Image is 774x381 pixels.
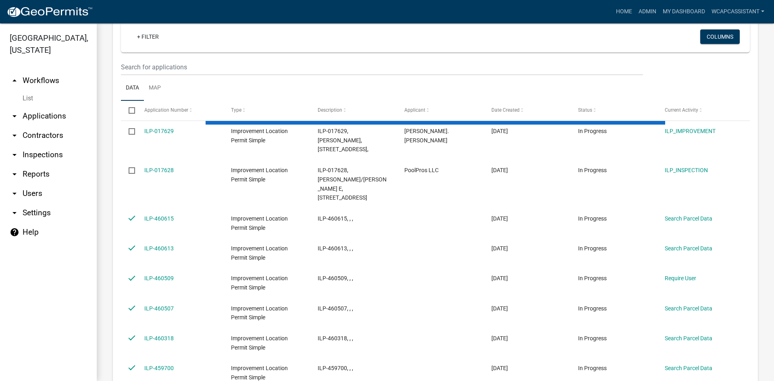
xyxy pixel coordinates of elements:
[10,227,19,237] i: help
[491,107,520,113] span: Date Created
[318,305,353,312] span: ILP-460507, , ,
[121,75,144,101] a: Data
[483,101,570,120] datatable-header-cell: Date Created
[491,215,508,222] span: 08/07/2025
[231,167,288,183] span: Improvement Location Permit Simple
[665,365,712,371] a: Search Parcel Data
[665,305,712,312] a: Search Parcel Data
[10,131,19,140] i: arrow_drop_down
[613,4,635,19] a: Home
[10,76,19,85] i: arrow_drop_up
[491,275,508,281] span: 08/07/2025
[121,59,643,75] input: Search for applications
[318,167,387,201] span: ILP-017628, Davis, Justin L/Teresa E, 2705 W Rock Hill Ln, Pool
[657,101,744,120] datatable-header-cell: Current Activity
[578,275,607,281] span: In Progress
[131,29,165,44] a: + Filter
[144,128,174,134] a: ILP-017629
[310,101,397,120] datatable-header-cell: Description
[223,101,310,120] datatable-header-cell: Type
[404,107,425,113] span: Applicant
[404,128,449,144] span: Laurance. Lane
[231,128,288,144] span: Improvement Location Permit Simple
[397,101,483,120] datatable-header-cell: Applicant
[144,365,174,371] a: ILP-459700
[144,245,174,252] a: ILP-460613
[578,305,607,312] span: In Progress
[144,275,174,281] a: ILP-460509
[491,305,508,312] span: 08/07/2025
[231,305,288,321] span: Improvement Location Permit Simple
[10,208,19,218] i: arrow_drop_down
[144,107,188,113] span: Application Number
[708,4,768,19] a: wcapcassistant
[570,101,657,120] datatable-header-cell: Status
[404,167,439,173] span: PoolPros LLC
[491,365,508,371] span: 08/05/2025
[491,167,508,173] span: 08/08/2025
[10,189,19,198] i: arrow_drop_down
[144,75,166,101] a: Map
[491,335,508,341] span: 08/06/2025
[10,111,19,121] i: arrow_drop_down
[318,215,353,222] span: ILP-460615, , ,
[144,215,174,222] a: ILP-460615
[665,107,698,113] span: Current Activity
[231,365,288,381] span: Improvement Location Permit Simple
[665,128,716,134] a: ILP_IMPROVEMENT
[635,4,660,19] a: Admin
[665,215,712,222] a: Search Parcel Data
[318,335,353,341] span: ILP-460318, , ,
[665,167,708,173] a: ILP_INSPECTION
[144,335,174,341] a: ILP-460318
[318,365,353,371] span: ILP-459700, , ,
[121,101,136,120] datatable-header-cell: Select
[578,365,607,371] span: In Progress
[491,128,508,134] span: 08/08/2025
[231,245,288,261] span: Improvement Location Permit Simple
[578,107,592,113] span: Status
[578,245,607,252] span: In Progress
[10,150,19,160] i: arrow_drop_down
[10,169,19,179] i: arrow_drop_down
[136,101,223,120] datatable-header-cell: Application Number
[491,245,508,252] span: 08/07/2025
[318,128,368,153] span: ILP-017629, Casey's, 1426 S. Main St,
[231,215,288,231] span: Improvement Location Permit Simple
[144,167,174,173] a: ILP-017628
[578,335,607,341] span: In Progress
[578,215,607,222] span: In Progress
[660,4,708,19] a: My Dashboard
[665,275,696,281] a: Require User
[144,305,174,312] a: ILP-460507
[231,335,288,351] span: Improvement Location Permit Simple
[318,107,342,113] span: Description
[231,107,241,113] span: Type
[578,167,607,173] span: In Progress
[318,245,353,252] span: ILP-460613, , ,
[578,128,607,134] span: In Progress
[700,29,740,44] button: Columns
[231,275,288,291] span: Improvement Location Permit Simple
[665,245,712,252] a: Search Parcel Data
[665,335,712,341] a: Search Parcel Data
[318,275,353,281] span: ILP-460509, , ,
